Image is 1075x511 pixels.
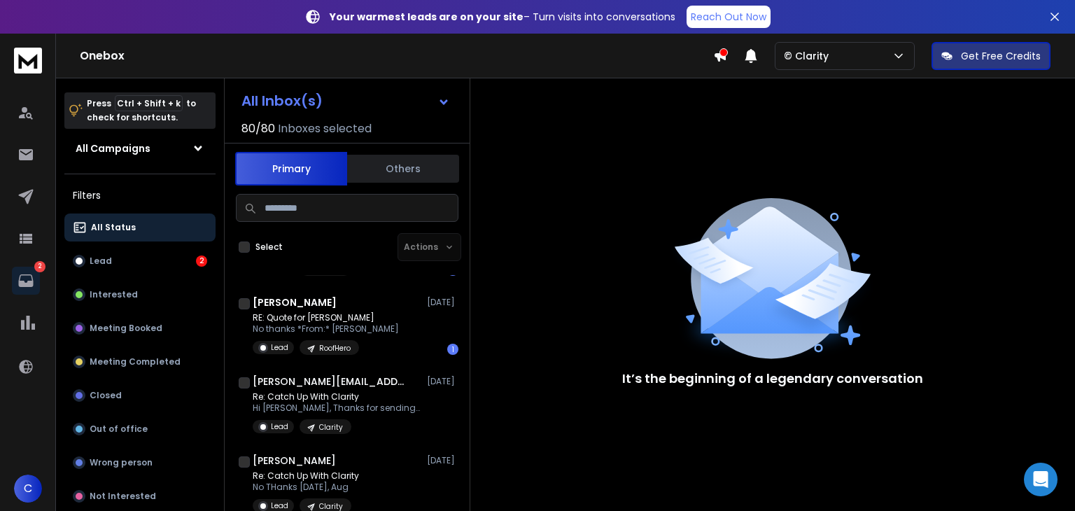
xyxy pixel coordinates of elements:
[687,6,771,28] a: Reach Out Now
[961,49,1041,63] p: Get Free Credits
[347,153,459,184] button: Others
[76,141,150,155] h1: All Campaigns
[319,422,343,433] p: Clarity
[115,95,183,111] span: Ctrl + Shift + k
[64,381,216,409] button: Closed
[271,500,288,511] p: Lead
[64,482,216,510] button: Not Interested
[1024,463,1058,496] div: Open Intercom Messenger
[91,222,136,233] p: All Status
[14,475,42,503] button: C
[196,255,207,267] div: 2
[14,48,42,73] img: logo
[253,482,359,493] p: No THanks [DATE], Aug
[34,261,45,272] p: 2
[255,241,283,253] label: Select
[278,120,372,137] h3: Inboxes selected
[12,267,40,295] a: 2
[427,297,458,308] p: [DATE]
[622,369,923,388] p: It’s the beginning of a legendary conversation
[241,120,275,137] span: 80 / 80
[64,415,216,443] button: Out of office
[447,344,458,355] div: 1
[230,87,461,115] button: All Inbox(s)
[90,323,162,334] p: Meeting Booked
[90,423,148,435] p: Out of office
[784,49,834,63] p: © Clarity
[330,10,524,24] strong: Your warmest leads are on your site
[80,48,713,64] h1: Onebox
[64,213,216,241] button: All Status
[253,312,399,323] p: RE: Quote for [PERSON_NAME]
[87,97,196,125] p: Press to check for shortcuts.
[90,289,138,300] p: Interested
[253,470,359,482] p: Re: Catch Up With Clarity
[90,255,112,267] p: Lead
[64,247,216,275] button: Lead2
[64,449,216,477] button: Wrong person
[90,356,181,367] p: Meeting Completed
[253,391,421,402] p: Re: Catch Up With Clarity
[691,10,766,24] p: Reach Out Now
[271,342,288,353] p: Lead
[241,94,323,108] h1: All Inbox(s)
[253,454,336,468] h1: [PERSON_NAME]
[253,402,421,414] p: Hi [PERSON_NAME], Thanks for sending that
[64,314,216,342] button: Meeting Booked
[64,281,216,309] button: Interested
[253,295,337,309] h1: [PERSON_NAME]
[932,42,1051,70] button: Get Free Credits
[235,152,347,185] button: Primary
[253,323,399,335] p: No thanks *From:* [PERSON_NAME]
[427,376,458,387] p: [DATE]
[90,491,156,502] p: Not Interested
[64,348,216,376] button: Meeting Completed
[330,10,675,24] p: – Turn visits into conversations
[271,421,288,432] p: Lead
[90,390,122,401] p: Closed
[64,134,216,162] button: All Campaigns
[253,374,407,388] h1: [PERSON_NAME][EMAIL_ADDRESS][DOMAIN_NAME]
[64,185,216,205] h3: Filters
[319,343,351,353] p: RoofHero
[90,457,153,468] p: Wrong person
[427,455,458,466] p: [DATE]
